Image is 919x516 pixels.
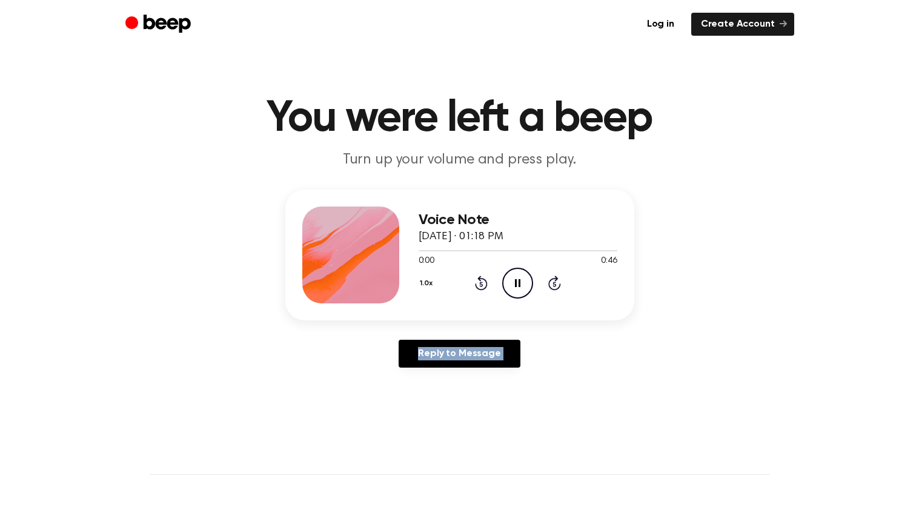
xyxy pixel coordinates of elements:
span: [DATE] · 01:18 PM [419,231,503,242]
a: Log in [637,13,684,36]
h3: Voice Note [419,212,617,228]
button: 1.0x [419,273,437,294]
a: Reply to Message [399,340,520,368]
a: Beep [125,13,194,36]
a: Create Account [691,13,794,36]
p: Turn up your volume and press play. [227,150,692,170]
h1: You were left a beep [150,97,770,141]
span: 0:46 [601,255,617,268]
span: 0:00 [419,255,434,268]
